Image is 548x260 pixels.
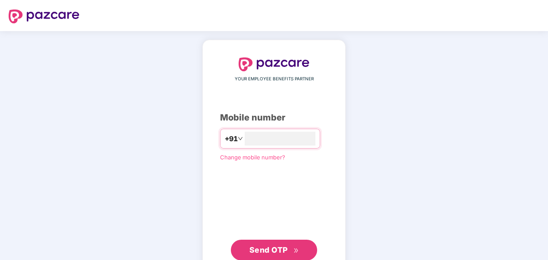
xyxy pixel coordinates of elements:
span: double-right [293,248,299,254]
span: down [238,136,243,141]
span: Send OTP [249,245,288,254]
img: logo [239,57,309,71]
div: Mobile number [220,111,328,124]
span: YOUR EMPLOYEE BENEFITS PARTNER [235,76,314,82]
img: logo [9,10,79,23]
span: +91 [225,133,238,144]
a: Change mobile number? [220,154,285,161]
